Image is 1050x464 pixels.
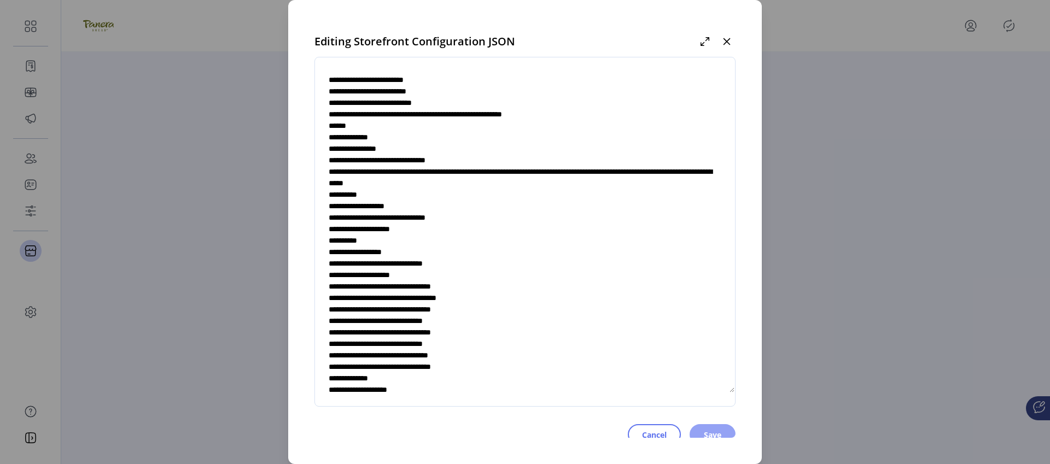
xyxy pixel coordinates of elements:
[704,429,721,440] span: Save
[314,33,515,50] span: Editing Storefront Configuration JSON
[628,424,681,445] button: Cancel
[642,429,667,440] span: Cancel
[690,424,736,445] button: Save
[696,33,714,50] button: Maximize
